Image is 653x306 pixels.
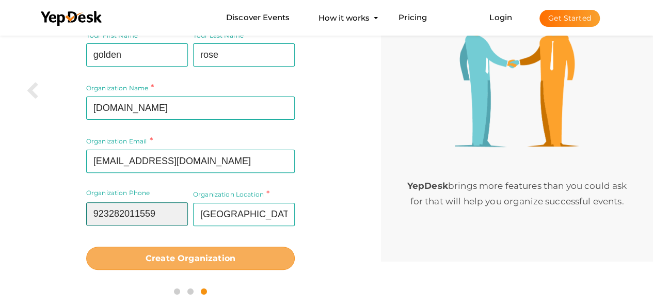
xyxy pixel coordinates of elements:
[146,253,235,263] b: Create Organization
[86,247,295,270] button: Create Organization
[226,8,290,27] a: Discover Events
[539,10,600,27] button: Get Started
[86,82,154,94] label: Organization Name
[399,8,427,27] a: Pricing
[315,8,373,27] button: How it works
[86,96,295,120] input: Your Organization Name
[86,202,188,226] input: Organization Phone
[193,43,295,67] input: Your Last Name
[86,150,295,173] input: your Organization Email
[86,43,188,67] input: Your First Name
[193,203,295,226] input: Organization Location
[407,181,448,191] b: YepDesk
[86,135,153,147] label: Organization Email
[489,12,512,22] a: Login
[193,188,269,200] label: Organization Location
[455,8,579,148] img: step3-illustration.png
[86,188,150,197] label: Organization Phone
[407,181,627,206] span: brings more features than you could ask for that will help you organize successful events.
